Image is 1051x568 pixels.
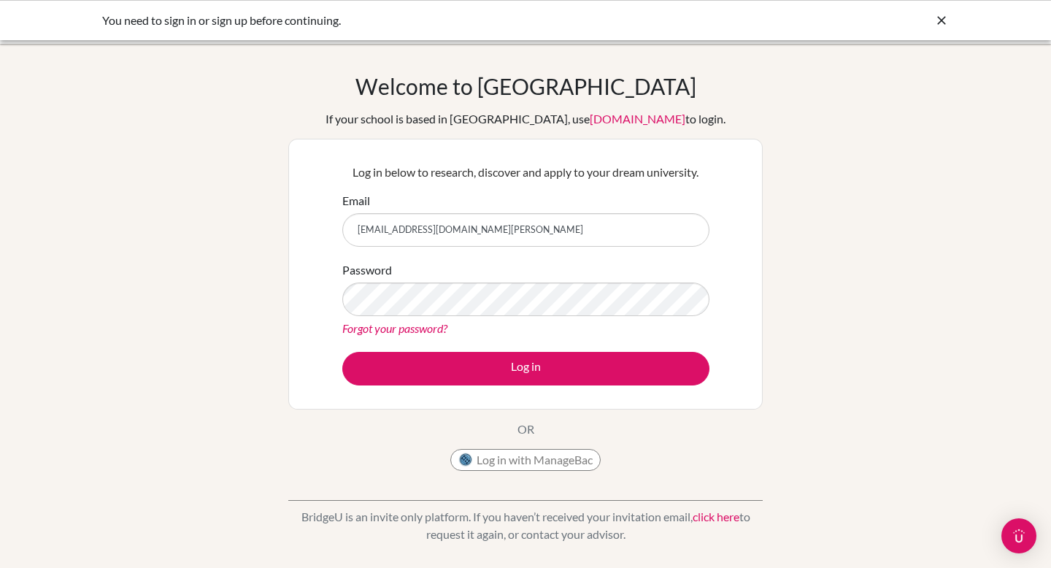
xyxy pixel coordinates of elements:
[450,449,601,471] button: Log in with ManageBac
[355,73,696,99] h1: Welcome to [GEOGRAPHIC_DATA]
[590,112,685,126] a: [DOMAIN_NAME]
[517,421,534,438] p: OR
[1001,518,1036,553] div: Open Intercom Messenger
[342,164,709,181] p: Log in below to research, discover and apply to your dream university.
[342,321,447,335] a: Forgot your password?
[342,261,392,279] label: Password
[326,110,725,128] div: If your school is based in [GEOGRAPHIC_DATA], use to login.
[288,508,763,543] p: BridgeU is an invite only platform. If you haven’t received your invitation email, to request it ...
[342,352,709,385] button: Log in
[102,12,730,29] div: You need to sign in or sign up before continuing.
[342,192,370,210] label: Email
[693,510,739,523] a: click here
